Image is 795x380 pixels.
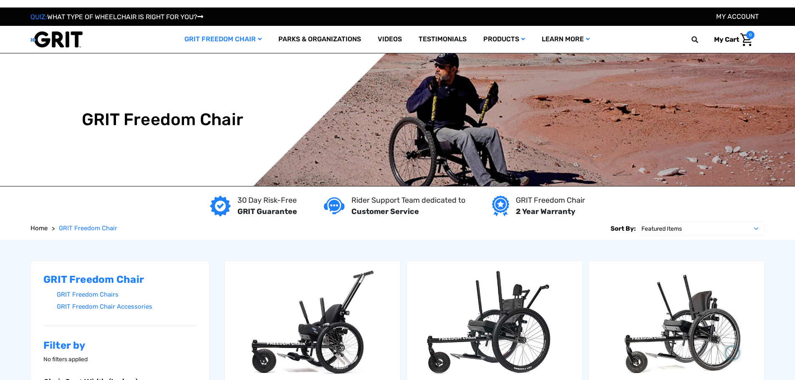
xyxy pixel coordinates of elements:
h2: GRIT Freedom Chair [43,274,197,286]
span: Home [30,224,48,232]
a: GRIT Freedom Chair Accessories [57,301,197,313]
img: Cart [740,33,752,46]
strong: GRIT Guarantee [237,207,297,216]
img: Year warranty [492,196,509,216]
a: QUIZ:WHAT TYPE OF WHEELCHAIR IS RIGHT FOR YOU? [30,13,203,21]
a: Home [30,224,48,233]
a: Videos [369,26,410,53]
strong: 2 Year Warranty [516,207,575,216]
a: Cart with 0 items [708,31,755,48]
span: QUIZ: [30,13,47,21]
a: GRIT Freedom Chair [59,224,117,233]
span: 0 [746,31,755,39]
a: Account [716,13,759,20]
h1: GRIT Freedom Chair [82,110,244,130]
span: My Cart [714,35,739,43]
strong: Customer Service [351,207,419,216]
img: Customer service [324,197,345,214]
img: GRIT Guarantee [210,196,231,216]
a: Parks & Organizations [270,26,369,53]
p: GRIT Freedom Chair [516,195,585,206]
label: Sort By: [611,221,636,236]
a: Testimonials [410,26,475,53]
a: Learn More [533,26,598,53]
a: GRIT Freedom Chairs [57,289,197,301]
a: Products [475,26,533,53]
a: GRIT Freedom Chair [176,26,270,53]
p: Rider Support Team dedicated to [351,195,465,206]
input: Search [695,31,708,48]
p: No filters applied [43,355,197,364]
img: GRIT All-Terrain Wheelchair and Mobility Equipment [30,31,83,48]
span: GRIT Freedom Chair [59,224,117,232]
h2: Filter by [43,340,197,352]
p: 30 Day Risk-Free [237,195,297,206]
